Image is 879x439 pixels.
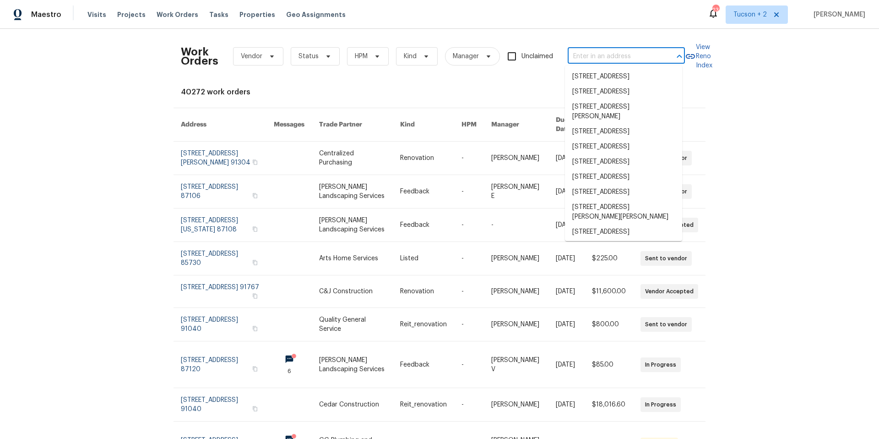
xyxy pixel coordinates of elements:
th: Manager [484,108,548,142]
td: Feedback [393,209,454,242]
td: - [454,209,484,242]
li: [STREET_ADDRESS] [565,240,682,255]
input: Enter in an address [568,49,659,64]
span: [PERSON_NAME] [810,10,865,19]
th: Due Date [548,108,585,142]
span: Projects [117,10,146,19]
td: - [454,341,484,388]
span: Kind [404,52,417,61]
td: Reit_renovation [393,308,454,341]
button: Copy Address [251,292,259,300]
td: [PERSON_NAME] [484,275,548,308]
li: [STREET_ADDRESS][PERSON_NAME][PERSON_NAME] [565,200,682,225]
th: Messages [266,108,312,142]
td: [PERSON_NAME] [484,242,548,275]
h2: Work Orders [181,47,218,66]
td: [PERSON_NAME] [484,142,548,175]
td: Cedar Construction [312,388,393,422]
button: Copy Address [251,324,259,333]
span: Geo Assignments [286,10,346,19]
td: Arts Home Services [312,242,393,275]
span: Tucson + 2 [733,10,767,19]
li: [STREET_ADDRESS][PERSON_NAME] [565,99,682,124]
td: - [454,388,484,422]
td: [PERSON_NAME] V [484,341,548,388]
td: - [454,142,484,175]
td: [PERSON_NAME] [484,388,548,422]
th: Address [174,108,266,142]
th: Trade Partner [312,108,393,142]
button: Copy Address [251,192,259,200]
li: [STREET_ADDRESS] [565,124,682,139]
td: [PERSON_NAME] Landscaping Services [312,175,393,209]
td: Renovation [393,142,454,175]
td: Feedback [393,175,454,209]
td: Quality General Service [312,308,393,341]
li: [STREET_ADDRESS] [565,154,682,170]
td: Centralized Purchasing [312,142,393,175]
li: [STREET_ADDRESS] [565,185,682,200]
li: [STREET_ADDRESS] [565,170,682,185]
li: [STREET_ADDRESS] [565,225,682,240]
button: Copy Address [251,405,259,413]
td: - [454,308,484,341]
td: [PERSON_NAME] Landscaping Services [312,341,393,388]
td: C&J Construction [312,275,393,308]
button: Copy Address [251,225,259,233]
td: Feedback [393,341,454,388]
td: - [454,242,484,275]
div: 23 [712,5,719,15]
span: HPM [355,52,368,61]
td: Reit_renovation [393,388,454,422]
td: - [454,275,484,308]
li: [STREET_ADDRESS] [565,139,682,154]
td: [PERSON_NAME] E [484,175,548,209]
td: - [454,175,484,209]
span: Vendor [241,52,262,61]
span: Status [298,52,319,61]
button: Close [673,50,686,63]
span: Manager [453,52,479,61]
span: Properties [239,10,275,19]
li: [STREET_ADDRESS] [565,69,682,84]
td: [PERSON_NAME] [484,308,548,341]
li: [STREET_ADDRESS] [565,84,682,99]
span: Maestro [31,10,61,19]
td: [PERSON_NAME] Landscaping Services [312,209,393,242]
button: Copy Address [251,365,259,373]
span: Work Orders [157,10,198,19]
button: Copy Address [251,258,259,267]
a: View Reno Index [685,43,712,70]
span: Tasks [209,11,228,18]
td: Listed [393,242,454,275]
span: Unclaimed [521,52,553,61]
span: Visits [87,10,106,19]
th: Kind [393,108,454,142]
td: - [484,209,548,242]
div: 40272 work orders [181,88,698,97]
td: Renovation [393,275,454,308]
button: Copy Address [251,158,259,166]
th: HPM [454,108,484,142]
